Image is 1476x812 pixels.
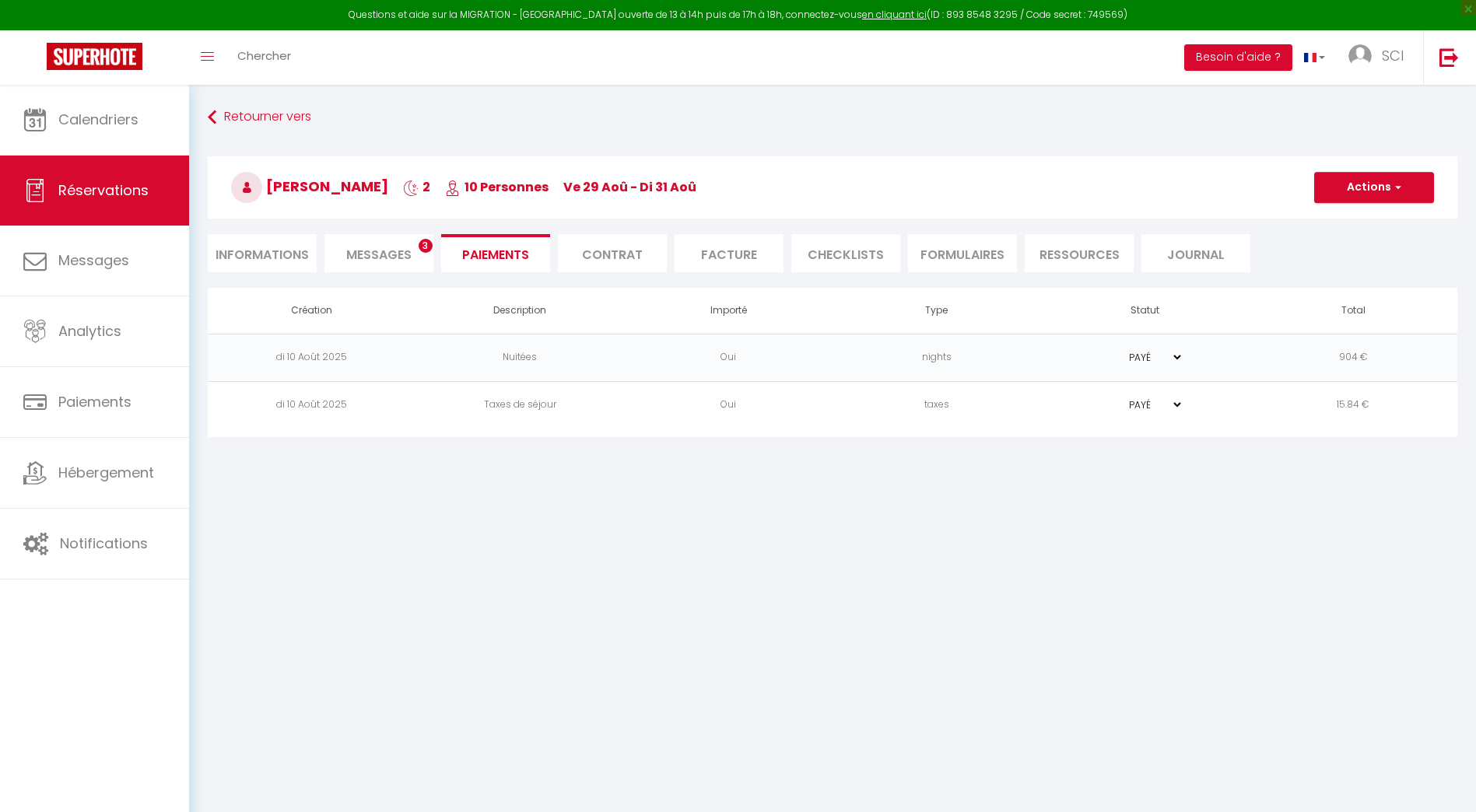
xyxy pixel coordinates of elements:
[208,234,317,272] li: Informations
[58,463,154,482] span: Hébergement
[208,381,416,429] td: di 10 Août 2025
[1337,30,1423,85] a: ... SCI
[346,246,412,264] span: Messages
[1249,334,1457,381] td: 904 €
[237,47,291,64] span: Chercher
[208,103,1457,131] a: Retourner vers
[403,178,430,196] span: 2
[1314,172,1434,203] button: Actions
[833,334,1041,381] td: nights
[58,110,138,129] span: Calendriers
[1249,288,1457,334] th: Total
[558,234,667,272] li: Contrat
[416,288,625,334] th: Description
[416,334,625,381] td: Nuitées
[624,334,833,381] td: Oui
[226,30,303,85] a: Chercher
[1025,234,1134,272] li: Ressources
[833,381,1041,429] td: taxes
[1439,47,1459,67] img: logout
[445,178,549,196] span: 10 Personnes
[624,288,833,334] th: Importé
[624,381,833,429] td: Oui
[1348,44,1372,68] img: ...
[58,180,149,200] span: Réservations
[60,534,148,553] span: Notifications
[1249,381,1457,429] td: 15.84 €
[441,234,550,272] li: Paiements
[1382,46,1404,65] span: SCI
[1041,288,1250,334] th: Statut
[416,381,625,429] td: Taxes de séjour
[58,321,121,341] span: Analytics
[563,178,696,196] span: ve 29 Aoû - di 31 Aoû
[419,239,433,253] span: 3
[833,288,1041,334] th: Type
[791,234,900,272] li: CHECKLISTS
[1184,44,1292,71] button: Besoin d'aide ?
[47,43,142,70] img: Super Booking
[58,250,129,270] span: Messages
[862,8,927,21] a: en cliquant ici
[208,334,416,381] td: di 10 Août 2025
[1141,234,1250,272] li: Journal
[908,234,1017,272] li: FORMULAIRES
[675,234,784,272] li: Facture
[208,288,416,334] th: Création
[231,177,388,196] span: [PERSON_NAME]
[58,392,131,411] span: Paiements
